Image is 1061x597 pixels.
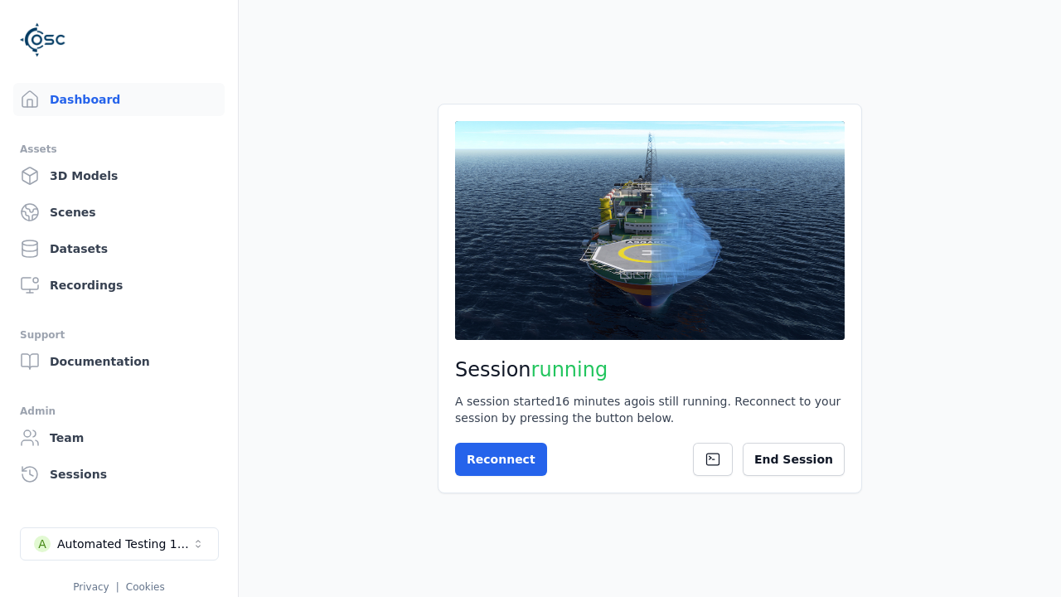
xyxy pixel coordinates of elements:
[20,17,66,63] img: Logo
[13,159,225,192] a: 3D Models
[13,345,225,378] a: Documentation
[57,536,191,552] div: Automated Testing 1 - Playwright
[34,536,51,552] div: A
[13,196,225,229] a: Scenes
[20,527,219,561] button: Select a workspace
[126,581,165,593] a: Cookies
[20,139,218,159] div: Assets
[116,581,119,593] span: |
[743,443,845,476] button: End Session
[13,458,225,491] a: Sessions
[531,358,608,381] span: running
[455,393,845,426] div: A session started 16 minutes ago is still running. Reconnect to your session by pressing the butt...
[13,269,225,302] a: Recordings
[20,325,218,345] div: Support
[73,581,109,593] a: Privacy
[13,232,225,265] a: Datasets
[13,421,225,454] a: Team
[455,357,845,383] h2: Session
[20,401,218,421] div: Admin
[13,83,225,116] a: Dashboard
[455,443,547,476] button: Reconnect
